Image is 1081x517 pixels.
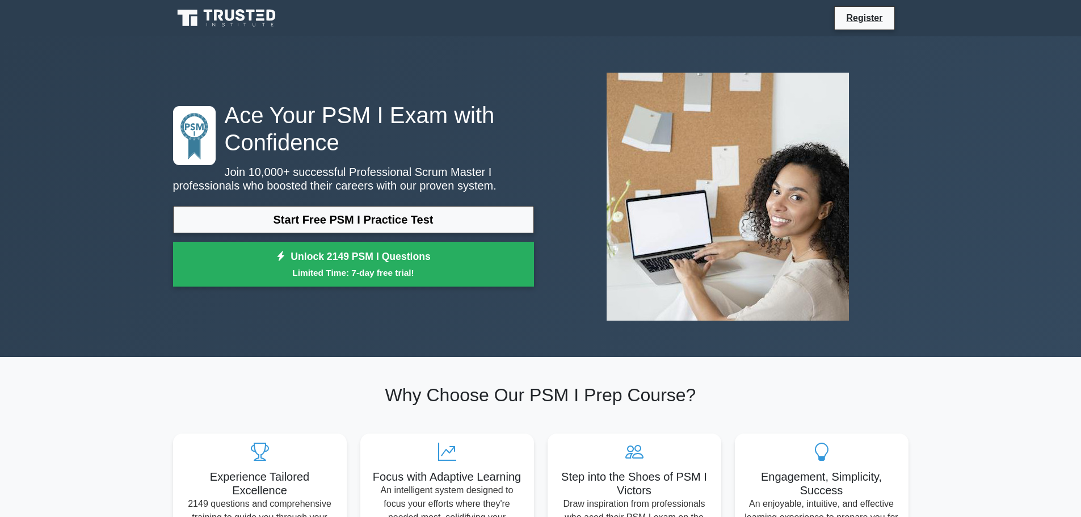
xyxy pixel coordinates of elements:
h2: Why Choose Our PSM I Prep Course? [173,384,908,406]
h5: Experience Tailored Excellence [182,470,338,497]
a: Start Free PSM I Practice Test [173,206,534,233]
small: Limited Time: 7-day free trial! [187,266,520,279]
a: Unlock 2149 PSM I QuestionsLimited Time: 7-day free trial! [173,242,534,287]
h5: Engagement, Simplicity, Success [744,470,899,497]
a: Register [839,11,889,25]
h5: Step into the Shoes of PSM I Victors [557,470,712,497]
h1: Ace Your PSM I Exam with Confidence [173,102,534,156]
h5: Focus with Adaptive Learning [369,470,525,484]
p: Join 10,000+ successful Professional Scrum Master I professionals who boosted their careers with ... [173,165,534,192]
